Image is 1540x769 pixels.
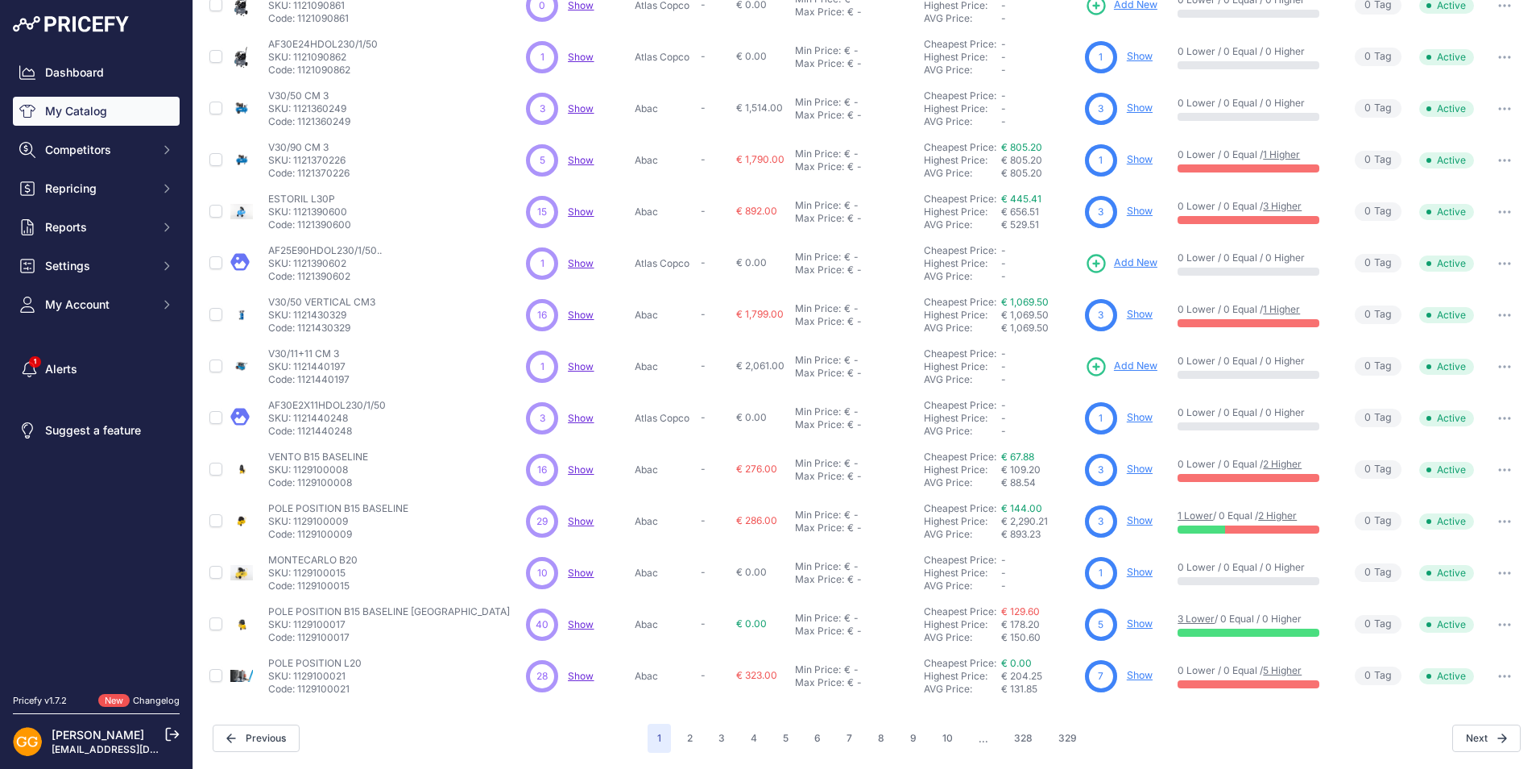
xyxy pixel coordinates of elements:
span: 1 [1099,50,1103,64]
p: SKU: 1121440197 [268,360,350,373]
span: 0 [1364,256,1371,271]
div: Max Price: [795,6,844,19]
span: - [701,256,706,268]
p: 0 Lower / 0 Equal / [1178,148,1331,161]
button: Competitors [13,135,180,164]
span: - [1001,360,1006,372]
a: Show [568,206,594,218]
div: Highest Price: [924,257,1001,270]
div: Min Price: [795,96,841,109]
div: Highest Price: [924,154,1001,167]
span: Show [568,257,594,269]
span: - [1001,51,1006,63]
a: Show [568,154,594,166]
span: 0 [1364,307,1371,322]
a: Show [568,412,594,424]
div: Min Price: [795,148,841,160]
div: Max Price: [795,160,844,173]
a: Cheapest Price: [924,347,996,360]
a: € 67.88 [1001,451,1034,463]
a: Cheapest Price: [924,502,996,514]
div: € [847,57,854,70]
span: 16 [537,308,547,322]
span: Active [1419,49,1474,65]
a: Add New [1085,355,1157,378]
a: Show [568,567,594,579]
button: Settings [13,251,180,281]
p: Abac [635,309,694,322]
a: Show [568,51,594,63]
div: Max Price: [795,418,844,431]
p: Code: 1121090862 [268,64,378,77]
a: My Catalog [13,97,180,126]
a: Cheapest Price: [924,193,996,205]
a: € 129.60 [1001,605,1040,617]
p: Code: 1121390602 [268,270,382,283]
a: € 1,069.50 [1001,296,1049,308]
span: Active [1419,307,1474,323]
a: Cheapest Price: [924,296,996,308]
p: SKU: 1121370226 [268,154,350,167]
div: € [844,354,851,367]
span: - [701,360,706,372]
div: AVG Price: [924,12,1001,25]
span: - [701,153,706,165]
p: Code: 1121370226 [268,167,350,180]
p: SKU: 1121360249 [268,102,350,115]
span: Active [1419,256,1474,272]
p: 0 Lower / 0 Equal / [1178,303,1331,316]
span: - [1001,412,1006,424]
span: Active [1419,359,1474,375]
button: My Account [13,290,180,319]
a: Cheapest Price: [924,141,996,153]
p: 0 Lower / 0 Equal / 0 Higher [1178,97,1331,110]
p: Code: 1121390600 [268,218,351,231]
p: Atlas Copco [635,51,694,64]
span: € 1,790.00 [736,153,784,165]
div: € [847,160,854,173]
a: 1 Lower [1178,509,1213,522]
div: - [854,57,862,70]
span: 3 [540,102,545,116]
a: Cheapest Price: [924,657,996,669]
span: - [701,308,706,320]
div: € [847,109,854,122]
span: 5 [540,153,545,168]
a: 1 Higher [1263,148,1300,160]
p: SKU: 1121090862 [268,51,378,64]
div: - [854,367,862,380]
div: Highest Price: [924,309,1001,322]
span: Show [568,360,594,372]
a: 2 Higher [1263,458,1302,470]
p: Abac [635,360,694,373]
a: Show [1127,205,1153,217]
div: AVG Price: [924,167,1001,180]
a: Cheapest Price: [924,399,996,411]
p: 0 Lower / 0 Equal / [1178,200,1331,213]
a: Cheapest Price: [924,89,996,102]
span: € 1,799.00 [736,308,784,320]
span: Tag [1355,409,1401,427]
span: - [1001,102,1006,114]
a: Suggest a feature [13,416,180,445]
span: - [1001,257,1006,269]
div: Min Price: [795,44,841,57]
span: - [1001,64,1006,76]
div: € 1,069.50 [1001,322,1078,335]
div: € 529.51 [1001,218,1078,231]
a: Show [1127,617,1153,630]
div: - [854,160,862,173]
div: AVG Price: [924,115,1001,128]
span: - [1001,425,1006,437]
p: SKU: 1121430329 [268,309,375,322]
button: Repricing [13,174,180,203]
a: Show [1127,463,1153,475]
div: AVG Price: [924,218,1001,231]
div: - [851,251,859,264]
div: € [844,405,851,418]
span: Tag [1355,357,1401,376]
a: Show [1127,669,1153,681]
div: € [847,315,854,328]
button: Go to page 8 [868,724,894,753]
